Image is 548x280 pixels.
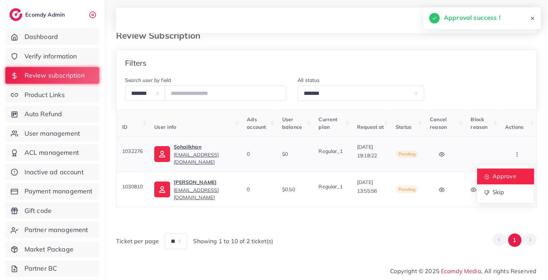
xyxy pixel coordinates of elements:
[247,186,271,193] div: 0
[282,116,302,130] span: User balance
[25,11,67,18] h2: Ecomdy Admin
[282,186,307,193] div: $0.50
[298,76,320,84] label: All status
[247,150,271,158] div: 0
[481,267,536,275] span: , All rights Reserved
[471,116,487,130] span: Block reason
[154,146,170,162] img: ic-user-info.36bf1079.svg
[125,76,171,84] label: Search user by field
[193,237,273,245] span: Showing 1 to 10 of 2 ticket(s)
[5,222,99,238] a: Partner management
[24,187,93,196] span: Payment management
[396,150,418,158] span: Pending
[24,167,84,177] span: Inactive ad account
[492,172,516,180] span: Approve
[493,233,536,247] ul: Pagination
[24,32,58,41] span: Dashboard
[24,245,73,254] span: Market Package
[5,48,99,65] a: Verify information
[5,87,99,103] a: Product Links
[282,150,307,158] div: $0
[5,241,99,258] a: Market Package
[9,8,67,21] a: logoEcomdy Admin
[318,182,346,191] p: Regular_1
[174,178,235,187] p: [PERSON_NAME]
[174,178,235,201] a: [PERSON_NAME][EMAIL_ADDRESS][DOMAIN_NAME]
[24,206,52,215] span: Gift code
[357,178,384,195] p: [DATE] 13:55:56
[5,125,99,142] a: User management
[24,264,57,273] span: Partner BC
[24,225,88,235] span: Partner management
[24,52,77,61] span: Verify information
[247,116,266,130] span: Ads account
[116,237,159,245] span: Ticket per page
[122,182,143,191] p: 1030810
[5,202,99,219] a: Gift code
[318,147,346,156] p: Regular_1
[357,124,384,130] span: Request at
[125,58,146,67] h4: Filters
[122,147,143,156] p: 1032276
[390,267,536,275] span: Copyright © 2025
[441,267,481,275] a: Ecomdy Media
[318,116,337,130] span: Current plan
[5,29,99,45] a: Dashboard
[9,8,22,21] img: logo
[5,67,99,84] a: Review subscription
[5,260,99,277] a: Partner BC
[357,143,384,160] p: [DATE] 19:18:22
[508,233,521,247] button: Go to page 1
[154,124,176,130] span: User info
[5,183,99,200] a: Payment management
[174,143,235,151] p: Sohailkhan
[174,187,219,201] span: [EMAIL_ADDRESS][DOMAIN_NAME]
[24,129,80,138] span: User management
[5,144,99,161] a: ACL management
[24,148,79,157] span: ACL management
[24,90,65,100] span: Product Links
[122,124,128,130] span: ID
[24,109,62,119] span: Auto Refund
[430,116,447,130] span: Cancel reason
[492,188,504,196] span: Skip
[5,106,99,122] a: Auto Refund
[24,71,85,80] span: Review subscription
[154,181,170,197] img: ic-user-info.36bf1079.svg
[396,185,418,193] span: Pending
[116,30,206,41] h3: Review Subscription
[5,164,99,180] a: Inactive ad account
[174,152,219,165] span: [EMAIL_ADDRESS][DOMAIN_NAME]
[444,13,500,22] h5: Approval success !
[396,124,411,130] span: Status
[174,143,235,166] a: Sohailkhan[EMAIL_ADDRESS][DOMAIN_NAME]
[505,124,524,130] span: Actions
